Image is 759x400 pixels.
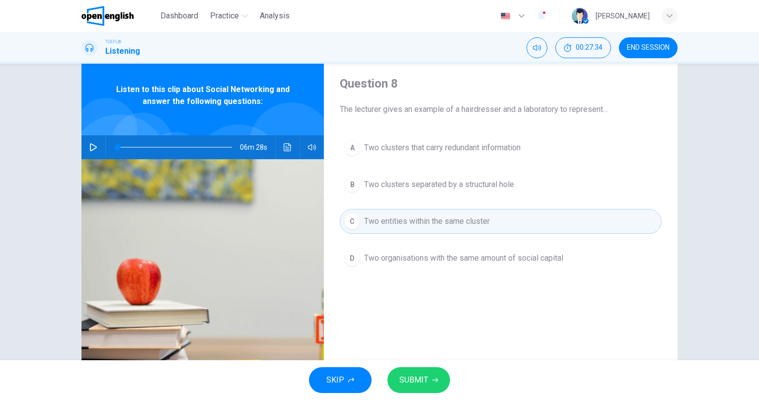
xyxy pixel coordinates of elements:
button: ATwo clusters that carry redundant information [340,135,662,160]
div: A [344,140,360,156]
span: TOEFL® [105,38,121,45]
span: 00:27:34 [576,44,603,52]
button: Analysis [256,7,294,25]
a: OpenEnglish logo [81,6,156,26]
button: SKIP [309,367,372,393]
span: Two clusters separated by a structural hole [364,179,514,191]
span: Analysis [260,10,290,22]
span: Listen to this clip about Social Networking and answer the following questions: [114,84,292,107]
span: Two clusters that carry redundant information [364,142,521,154]
span: END SESSION [627,44,670,52]
span: SKIP [326,373,344,387]
button: SUBMIT [387,367,450,393]
span: SUBMIT [399,373,428,387]
span: Practice [210,10,239,22]
span: Dashboard [160,10,198,22]
img: Profile picture [572,8,588,24]
button: CTwo entities within the same cluster [340,209,662,234]
div: B [344,177,360,193]
img: en [499,12,512,20]
h4: Question 8 [340,76,662,92]
img: OpenEnglish logo [81,6,134,26]
div: C [344,213,360,229]
button: Click to see the audio transcription [280,135,296,159]
button: BTwo clusters separated by a structural hole [340,172,662,197]
h1: Listening [105,45,140,57]
span: The lecturer gives an example of a hairdresser and a laboratory to represent... [340,103,662,115]
span: Two entities within the same cluster [364,215,490,227]
div: D [344,250,360,266]
div: Hide [555,37,611,58]
button: 00:27:34 [555,37,611,58]
div: Mute [527,37,547,58]
span: Two organisations with the same amount of social capital [364,252,563,264]
span: 06m 28s [240,135,275,159]
button: Practice [206,7,252,25]
div: [PERSON_NAME] [596,10,650,22]
button: END SESSION [619,37,678,58]
button: DTwo organisations with the same amount of social capital [340,246,662,271]
button: Dashboard [156,7,202,25]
